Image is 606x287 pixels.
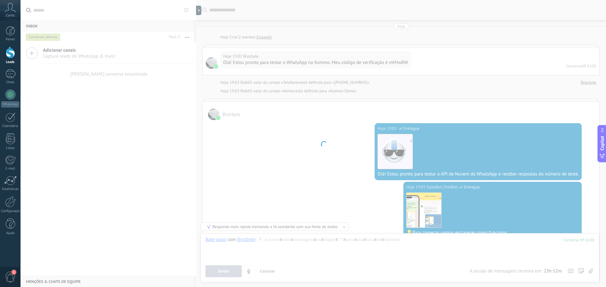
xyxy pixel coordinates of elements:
[1,187,20,191] div: Estatísticas
[11,270,16,275] span: 1
[1,60,20,64] div: Leads
[1,167,20,171] div: E-mail
[1,209,20,213] div: Configurações
[1,101,19,107] div: WhatsApp
[1,231,20,235] div: Ajuda
[1,124,20,128] div: Calendário
[1,146,20,150] div: Listas
[6,14,15,18] span: Conta
[599,136,605,150] span: Copilot
[1,80,20,84] div: Chats
[1,37,20,42] div: Painel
